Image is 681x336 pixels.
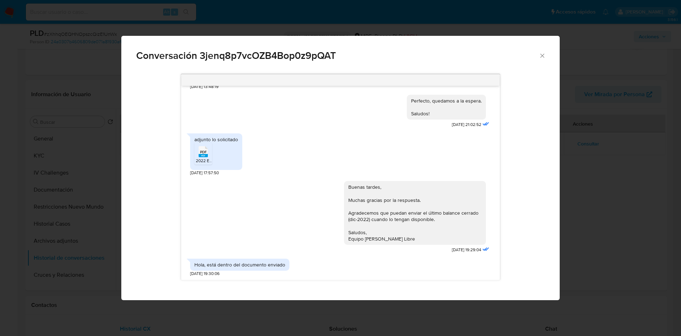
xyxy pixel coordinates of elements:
[196,158,252,164] span: 2022 EEFF enviados a MP.pdf
[190,271,220,277] span: [DATE] 19:30:06
[190,84,218,90] span: [DATE] 13:48:19
[190,170,219,176] span: [DATE] 17:57:50
[452,247,481,253] span: [DATE] 19:29:04
[348,184,482,242] div: Buenas tardes, Muchas gracias por la respuesta. Agradecemos que puedan enviar el último balance c...
[194,261,285,268] div: Hola, está dentro del documento enviado
[121,36,560,301] div: Comunicación
[452,122,481,128] span: [DATE] 21:02:52
[411,98,482,117] div: Perfecto, quedamos a la espera. Saludos!
[539,52,545,59] button: Cerrar
[200,150,207,154] span: PDF
[136,51,539,61] span: Conversación 3jenq8p7vcOZB4Bop0z9pQAT
[194,136,238,143] div: adjunto lo solicitado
